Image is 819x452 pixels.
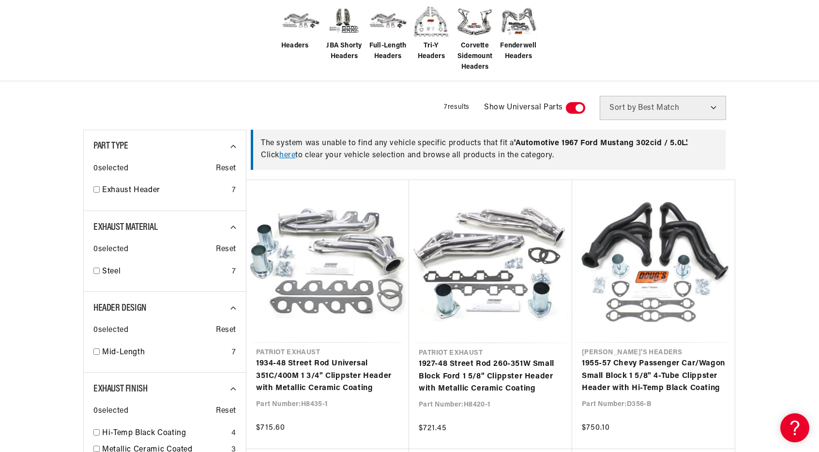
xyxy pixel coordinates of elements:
div: 7 [232,347,236,359]
a: JBA Shorty Headers JBA Shorty Headers [325,2,364,62]
img: Fenderwell Headers [499,2,538,41]
span: Reset [216,405,236,418]
span: Tri-Y Headers [412,41,451,62]
span: Show Universal Parts [484,102,563,114]
span: Reset [216,243,236,256]
a: Corvette Sidemount Headers Corvette Sidemount Headers [455,2,494,73]
a: 1934-48 Street Rod Universal 351C/400M 1 3/4" Clippster Header with Metallic Ceramic Coating [256,358,399,395]
span: Full-Length Headers [368,41,407,62]
img: Corvette Sidemount Headers [455,2,494,41]
span: Sort by [609,104,636,112]
span: 0 selected [93,163,128,175]
span: JBA Shorty Headers [325,41,364,62]
span: 7 results [444,104,470,111]
a: Tri-Y Headers Tri-Y Headers [412,2,451,62]
a: Mid-Length [102,347,228,359]
img: Tri-Y Headers [412,2,451,41]
select: Sort by [600,96,726,120]
div: 7 [232,184,236,197]
span: 0 selected [93,405,128,418]
div: 7 [232,266,236,278]
a: Fenderwell Headers Fenderwell Headers [499,2,538,62]
span: Corvette Sidemount Headers [455,41,494,73]
span: Exhaust Material [93,223,158,232]
a: 1955-57 Chevy Passenger Car/Wagon Small Block 1 5/8" 4-Tube Clippster Header with Hi-Temp Black C... [582,358,725,395]
img: Headers [281,6,320,36]
a: 1927-48 Street Rod 260-351W Small Block Ford 1 5/8" Clippster Header with Metallic Ceramic Coating [419,358,562,395]
a: Steel [102,266,228,278]
img: JBA Shorty Headers [325,5,364,37]
a: Hi-Temp Black Coating [102,427,227,440]
img: Full-Length Headers [368,6,407,36]
span: Fenderwell Headers [499,41,538,62]
a: Headers Headers [281,2,320,51]
span: ' Automotive 1967 Ford Mustang 302cid / 5.0L '. [514,139,688,147]
span: Header Design [93,303,147,313]
div: The system was unable to find any vehicle specific products that fit a Click to clear your vehicl... [251,130,726,170]
span: 0 selected [93,324,128,337]
a: here [279,151,295,159]
span: Reset [216,163,236,175]
a: Full-Length Headers Full-Length Headers [368,2,407,62]
span: Exhaust Finish [93,384,147,394]
span: Reset [216,324,236,337]
a: Exhaust Header [102,184,228,197]
span: Part Type [93,141,128,151]
span: 0 selected [93,243,128,256]
div: 4 [231,427,236,440]
span: Headers [281,41,309,51]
